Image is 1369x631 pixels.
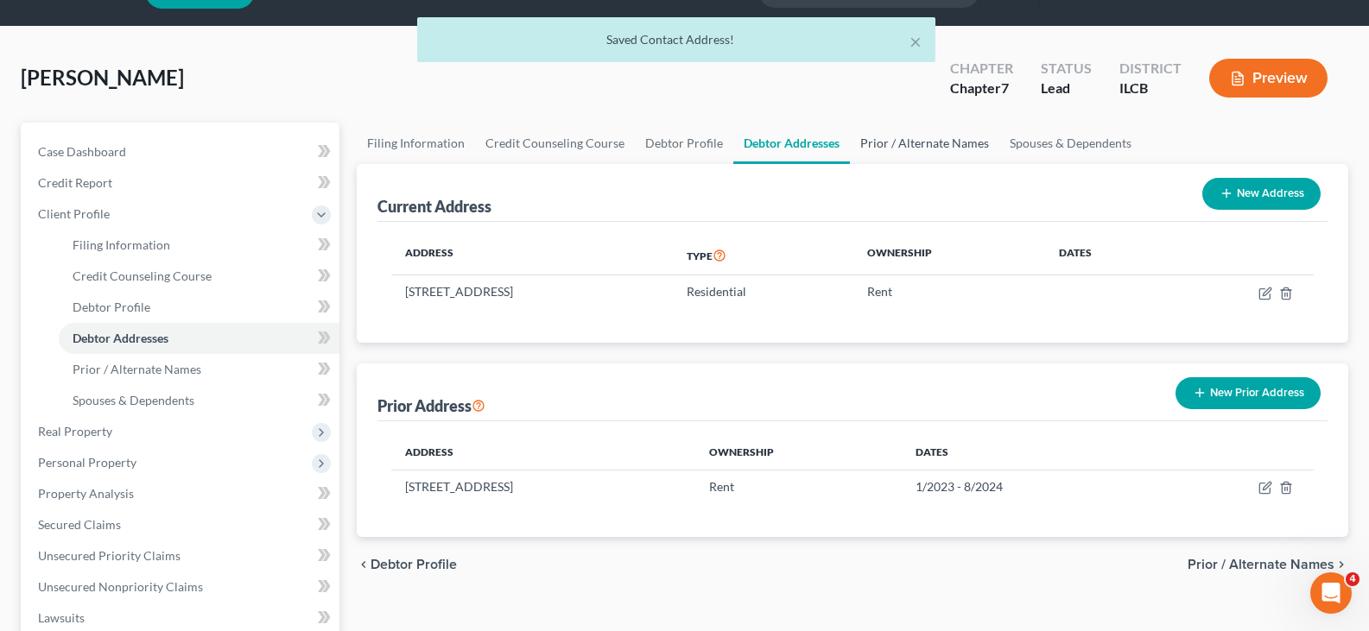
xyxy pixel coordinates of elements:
a: Prior / Alternate Names [59,354,339,385]
a: Credit Counseling Course [59,261,339,292]
a: Debtor Profile [59,292,339,323]
a: Filing Information [357,123,475,164]
td: [STREET_ADDRESS] [391,470,694,502]
button: New Address [1202,178,1321,210]
span: Property Analysis [38,486,134,501]
span: Credit Counseling Course [73,268,212,283]
th: Address [391,435,694,470]
span: Secured Claims [38,517,121,532]
span: Lawsuits [38,610,85,625]
span: Debtor Profile [371,558,457,571]
a: Unsecured Priority Claims [24,540,339,571]
a: Spouses & Dependents [999,123,1142,164]
a: Property Analysis [24,478,339,509]
span: Prior / Alternate Names [1188,558,1334,571]
div: Chapter [950,79,1013,98]
span: Personal Property [38,455,136,470]
a: Debtor Addresses [59,323,339,354]
th: Dates [902,435,1159,470]
i: chevron_right [1334,558,1348,571]
div: ILCB [1119,79,1182,98]
span: Unsecured Nonpriority Claims [38,579,203,594]
th: Ownership [853,236,1045,275]
a: Debtor Addresses [733,123,850,164]
span: Credit Report [38,175,112,190]
a: Credit Report [24,167,339,199]
div: Prior Address [377,395,485,416]
td: 1/2023 - 8/2024 [902,470,1159,502]
span: Filing Information [73,237,170,252]
a: Case Dashboard [24,136,339,167]
td: Residential [673,275,853,308]
a: Prior / Alternate Names [850,123,999,164]
td: Rent [853,275,1045,308]
button: Prior / Alternate Names chevron_right [1188,558,1348,571]
span: 4 [1346,572,1359,586]
span: Unsecured Priority Claims [38,548,181,563]
th: Ownership [695,435,903,470]
a: Unsecured Nonpriority Claims [24,571,339,603]
i: chevron_left [357,558,371,571]
button: New Prior Address [1176,377,1321,409]
span: Spouses & Dependents [73,393,194,407]
span: Debtor Addresses [73,331,168,345]
span: Client Profile [38,206,110,221]
td: [STREET_ADDRESS] [391,275,673,308]
div: Current Address [377,196,491,217]
th: Dates [1045,236,1170,275]
span: Real Property [38,424,112,439]
span: 7 [1001,79,1009,96]
button: chevron_left Debtor Profile [357,558,457,571]
a: Debtor Profile [635,123,733,164]
a: Secured Claims [24,509,339,540]
span: Debtor Profile [73,300,150,314]
th: Address [391,236,673,275]
iframe: Intercom live chat [1310,572,1352,614]
span: [PERSON_NAME] [21,65,184,90]
a: Filing Information [59,230,339,261]
th: Type [673,236,853,275]
button: Preview [1209,59,1328,98]
td: Rent [695,470,903,502]
a: Credit Counseling Course [475,123,635,164]
button: × [909,31,922,52]
span: Case Dashboard [38,144,126,159]
div: Saved Contact Address! [431,31,922,48]
div: Lead [1041,79,1092,98]
a: Spouses & Dependents [59,385,339,416]
span: Prior / Alternate Names [73,362,201,376]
